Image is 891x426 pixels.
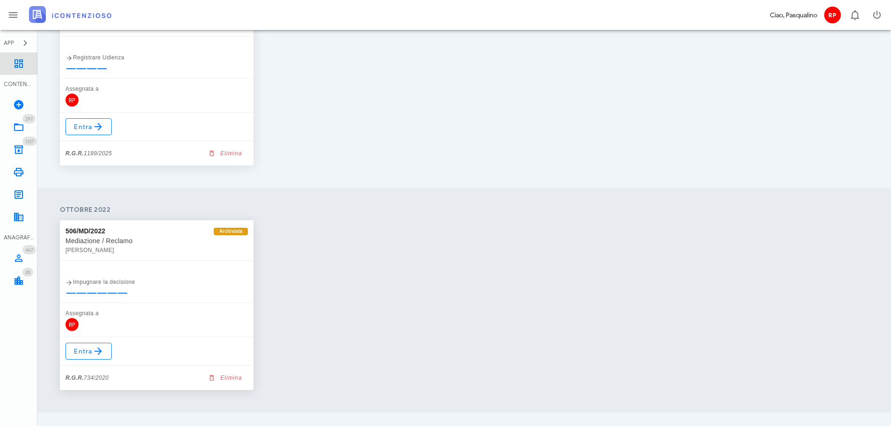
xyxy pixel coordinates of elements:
div: 506/MD/2022 [65,226,105,236]
a: Entra [65,118,112,135]
span: Archiviata [219,228,242,235]
span: RP [65,94,79,107]
button: Elimina [203,371,248,384]
span: 35 [25,269,30,275]
div: [PERSON_NAME] [65,245,248,255]
span: Distintivo [22,114,36,123]
h4: ottobre 2022 [60,205,869,215]
span: RP [65,318,79,331]
div: Assegnata a [65,309,248,318]
div: Mediazione / Reclamo [65,236,248,245]
span: RP [824,7,841,23]
button: Elimina [203,147,248,160]
span: Entra [73,346,104,357]
span: Distintivo [22,245,36,254]
div: Registrare Udienza [65,53,248,62]
span: 297 [25,116,33,122]
button: RP [821,4,843,26]
div: 734/2020 [65,373,109,383]
div: 1189/2025 [65,149,112,158]
strong: R.G.R. [65,150,84,157]
span: Entra [73,121,104,132]
div: Assegnata a [65,84,248,94]
div: Impugnare la decisione [65,277,248,287]
div: ANAGRAFICA [4,233,34,242]
span: Elimina [210,374,242,382]
button: Distintivo [843,4,866,26]
img: logo-text-2x.png [29,6,111,23]
span: 467 [25,247,33,253]
strong: R.G.R. [65,375,84,381]
span: Distintivo [22,267,33,277]
div: Ciao, Pasqualino [770,10,817,20]
a: Entra [65,343,112,360]
span: 1227 [25,138,34,144]
span: Elimina [210,149,242,158]
div: CONTENZIOSO [4,80,34,88]
span: Distintivo [22,137,37,146]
